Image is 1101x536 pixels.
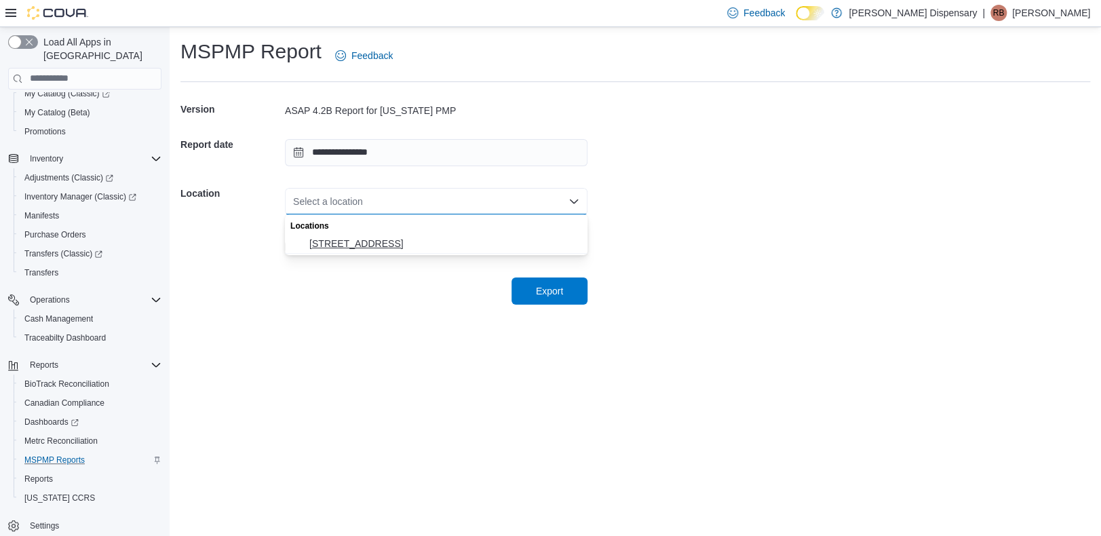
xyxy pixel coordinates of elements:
[30,153,63,164] span: Inventory
[24,267,58,278] span: Transfers
[24,417,79,427] span: Dashboards
[285,139,587,166] input: Press the down key to open a popover containing a calendar.
[14,206,167,225] button: Manifests
[19,123,161,140] span: Promotions
[24,292,75,308] button: Operations
[19,395,161,411] span: Canadian Compliance
[14,309,167,328] button: Cash Management
[19,85,161,102] span: My Catalog (Classic)
[24,332,106,343] span: Traceabilty Dashboard
[3,290,167,309] button: Operations
[180,180,282,207] h5: Location
[14,489,167,508] button: [US_STATE] CCRS
[309,237,579,250] span: [STREET_ADDRESS]
[19,395,110,411] a: Canadian Compliance
[330,42,398,69] a: Feedback
[1012,5,1090,21] p: [PERSON_NAME]
[293,193,294,210] input: Accessible screen reader label
[24,88,110,99] span: My Catalog (Classic)
[24,107,90,118] span: My Catalog (Beta)
[3,149,167,168] button: Inventory
[19,414,84,430] a: Dashboards
[568,196,579,207] button: Close list of options
[19,471,58,487] a: Reports
[19,189,161,205] span: Inventory Manager (Classic)
[19,265,64,281] a: Transfers
[24,313,93,324] span: Cash Management
[19,330,161,346] span: Traceabilty Dashboard
[19,265,161,281] span: Transfers
[14,244,167,263] a: Transfers (Classic)
[19,208,161,224] span: Manifests
[19,490,100,506] a: [US_STATE] CCRS
[19,189,142,205] a: Inventory Manager (Classic)
[24,436,98,446] span: Metrc Reconciliation
[19,104,161,121] span: My Catalog (Beta)
[24,191,136,202] span: Inventory Manager (Classic)
[30,294,70,305] span: Operations
[19,170,161,186] span: Adjustments (Classic)
[14,168,167,187] a: Adjustments (Classic)
[14,225,167,244] button: Purchase Orders
[19,433,161,449] span: Metrc Reconciliation
[14,413,167,432] a: Dashboards
[19,208,64,224] a: Manifests
[24,248,102,259] span: Transfers (Classic)
[180,131,282,158] h5: Report date
[19,227,161,243] span: Purchase Orders
[24,357,161,373] span: Reports
[14,375,167,394] button: BioTrack Reconciliation
[796,20,796,21] span: Dark Mode
[19,452,161,468] span: MSPMP Reports
[14,122,167,141] button: Promotions
[982,5,985,21] p: |
[14,451,167,470] button: MSPMP Reports
[14,394,167,413] button: Canadian Compliance
[14,328,167,347] button: Traceabilty Dashboard
[19,246,108,262] a: Transfers (Classic)
[14,263,167,282] button: Transfers
[14,470,167,489] button: Reports
[27,6,88,20] img: Cova
[351,49,393,62] span: Feedback
[24,357,64,373] button: Reports
[19,452,90,468] a: MSPMP Reports
[24,172,113,183] span: Adjustments (Classic)
[14,84,167,103] a: My Catalog (Classic)
[19,227,92,243] a: Purchase Orders
[24,517,161,534] span: Settings
[19,170,119,186] a: Adjustments (Classic)
[19,471,161,487] span: Reports
[849,5,977,21] p: [PERSON_NAME] Dispensary
[24,398,104,408] span: Canadian Compliance
[3,516,167,535] button: Settings
[24,493,95,503] span: [US_STATE] CCRS
[180,96,282,123] h5: Version
[19,490,161,506] span: Washington CCRS
[511,277,587,305] button: Export
[19,433,103,449] a: Metrc Reconciliation
[993,5,1005,21] span: RB
[19,376,161,392] span: BioTrack Reconciliation
[24,292,161,308] span: Operations
[14,103,167,122] button: My Catalog (Beta)
[285,214,587,254] div: Choose from the following options
[285,104,587,117] div: ASAP 4.2B Report for [US_STATE] PMP
[24,474,53,484] span: Reports
[19,376,115,392] a: BioTrack Reconciliation
[24,379,109,389] span: BioTrack Reconciliation
[19,104,96,121] a: My Catalog (Beta)
[30,520,59,531] span: Settings
[24,126,66,137] span: Promotions
[19,311,161,327] span: Cash Management
[3,356,167,375] button: Reports
[30,360,58,370] span: Reports
[24,210,59,221] span: Manifests
[536,284,563,298] span: Export
[19,311,98,327] a: Cash Management
[285,214,587,234] div: Locations
[24,151,161,167] span: Inventory
[19,330,111,346] a: Traceabilty Dashboard
[743,6,785,20] span: Feedback
[19,123,71,140] a: Promotions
